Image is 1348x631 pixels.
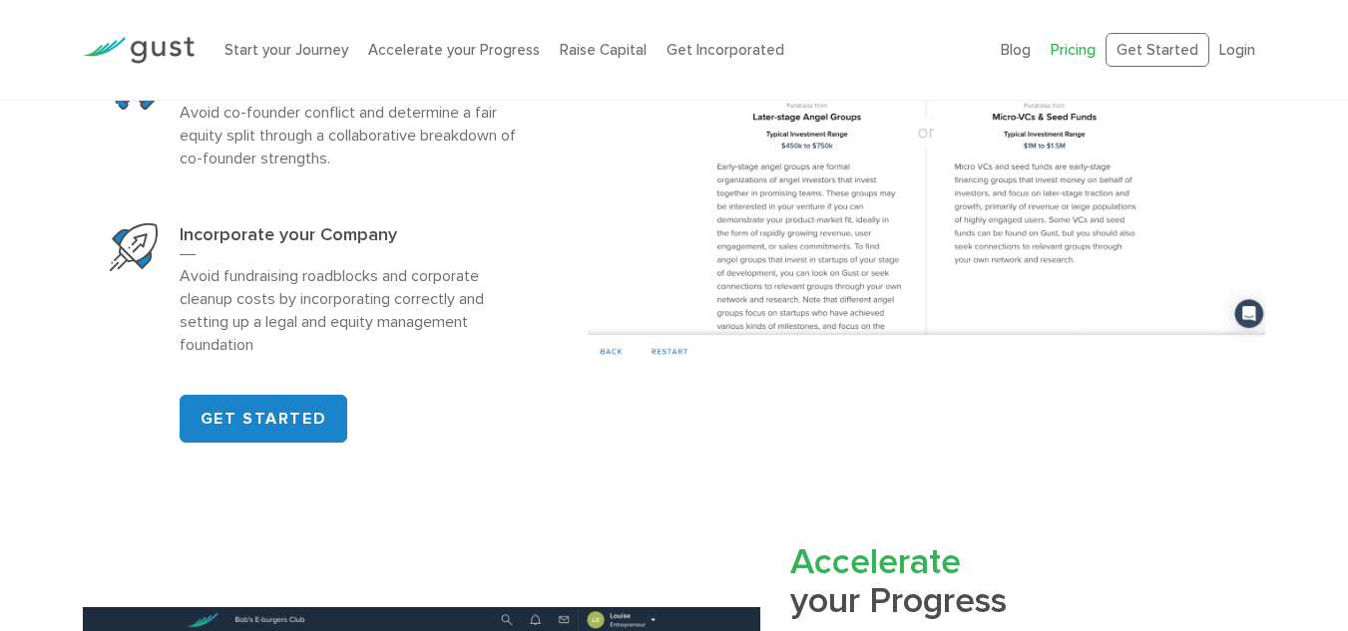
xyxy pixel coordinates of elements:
p: Avoid co-founder conflict and determine a fair equity split through a collaborative breakdown of ... [180,101,532,169]
a: Get Incorporated [667,41,784,59]
a: Blog [1001,41,1031,59]
a: Start your Journey [225,41,348,59]
img: Start Your Company [110,223,158,271]
a: Accelerate your Progress [368,41,540,59]
a: Get Started [1106,33,1209,68]
a: GET STARTED [180,395,348,443]
h3: Incorporate your Company [180,223,532,255]
a: Plan Co Founder OwnershipPlan Co-founder OwnershipAvoid co-founder conflict and determine a fair ... [83,33,559,196]
a: Pricing [1051,41,1096,59]
h2: your Progress [790,542,1266,620]
a: Start Your CompanyIncorporate your CompanyAvoid fundraising roadblocks and corporate cleanup cost... [83,196,559,383]
span: Accelerate [790,540,961,583]
p: Avoid fundraising roadblocks and corporate cleanup costs by incorporating correctly and setting u... [180,264,532,356]
a: Raise Capital [560,41,647,59]
a: Login [1219,41,1255,59]
img: Gust Logo [83,37,195,64]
